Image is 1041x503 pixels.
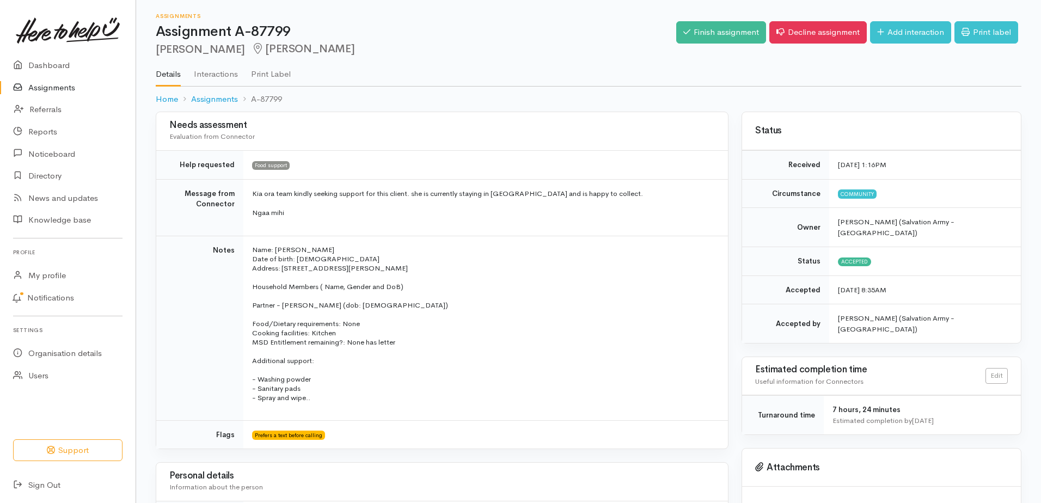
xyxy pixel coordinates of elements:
[169,120,715,131] h3: Needs assessment
[954,21,1018,44] a: Print label
[252,282,715,291] p: Household Members ( Name, Gender and DoB)
[252,263,715,273] p: Address: [STREET_ADDRESS][PERSON_NAME]
[156,87,1021,112] nav: breadcrumb
[838,160,886,169] time: [DATE] 1:16PM
[755,126,1008,136] h3: Status
[252,356,715,365] p: Additional support:
[156,93,178,106] a: Home
[252,300,715,310] p: Partner - [PERSON_NAME] (dob: [DEMOGRAPHIC_DATA])
[742,179,829,208] td: Circumstance
[252,393,715,402] p: - Spray and wipe..
[156,236,243,420] td: Notes
[755,377,864,386] span: Useful information for Connectors
[156,151,243,180] td: Help requested
[832,405,901,414] span: 7 hours, 24 minutes
[742,275,829,304] td: Accepted
[169,132,255,141] span: Evaluation from Connector
[676,21,766,44] a: Finish assignment
[156,420,243,449] td: Flags
[238,93,282,106] li: A-87799
[156,179,243,236] td: Message from Connector
[252,161,290,170] span: Food support
[838,285,886,295] time: [DATE] 8:35AM
[169,471,715,481] h3: Personal details
[252,42,354,56] span: [PERSON_NAME]
[251,55,291,85] a: Print Label
[985,368,1008,384] a: Edit
[829,304,1021,343] td: [PERSON_NAME] (Salvation Army - [GEOGRAPHIC_DATA])
[742,304,829,343] td: Accepted by
[742,208,829,247] td: Owner
[252,245,715,263] p: Name: [PERSON_NAME] Date of birth: [DEMOGRAPHIC_DATA]
[191,93,238,106] a: Assignments
[755,462,1008,473] h3: Attachments
[870,21,951,44] a: Add interaction
[252,319,715,347] p: Food/Dietary requirements: None Cooking facilities: Kitchen MSD Entitlement remaining?: None has ...
[156,55,181,87] a: Details
[156,43,676,56] h2: [PERSON_NAME]
[838,257,871,266] span: Accepted
[194,55,238,85] a: Interactions
[169,482,263,492] span: Information about the person
[252,188,715,199] p: Kia ora team kindly seeking support for this client. she is currently staying in [GEOGRAPHIC_DATA...
[252,375,715,384] p: - Washing powder
[912,416,934,425] time: [DATE]
[156,24,676,40] h1: Assignment A-87799
[769,21,867,44] a: Decline assignment
[838,189,877,198] span: Community
[832,415,1008,426] div: Estimated completion by
[755,365,985,375] h3: Estimated completion time
[13,439,123,462] button: Support
[156,13,676,19] h6: Assignments
[742,151,829,180] td: Received
[742,396,824,435] td: Turnaround time
[252,431,325,439] span: Prefers a text before calling
[252,207,715,218] p: Ngaa mihi
[838,217,954,237] span: [PERSON_NAME] (Salvation Army - [GEOGRAPHIC_DATA])
[742,247,829,276] td: Status
[13,323,123,338] h6: Settings
[252,384,715,393] p: - Sanitary pads
[13,245,123,260] h6: Profile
